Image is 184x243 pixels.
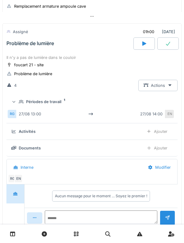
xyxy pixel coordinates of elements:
div: Actions [138,80,178,91]
div: Activités [19,129,36,134]
div: Problème de lumière [14,71,52,77]
div: Il n'y a pas de lumière dans le couloir [6,55,178,60]
div: Aucun message pour le moment … Soyez le premier ! [55,193,147,199]
div: [DATE] [138,26,178,37]
div: RG [8,174,17,183]
div: Interne [21,164,33,170]
div: Documents [19,145,41,151]
div: Ajouter [141,142,173,154]
div: Problème de lumière [6,40,54,46]
summary: DocumentsAjouter [9,142,175,154]
div: Modifier [143,162,176,173]
div: RG [8,110,16,118]
summary: ActivitésAjouter [9,126,175,137]
div: foucart 21 - site [14,62,44,68]
div: Ajouter [141,126,173,137]
div: 4 [14,83,17,88]
div: EN [165,110,174,118]
div: Remplacement armature ampoule cave [14,3,86,9]
div: Périodes de travail [26,99,61,105]
summary: Périodes de travail1 [9,96,175,107]
div: 01h00 [143,29,154,35]
div: 27/08 13:00 27/08 14:00 [16,110,165,118]
div: Assigné [13,29,28,35]
div: EN [14,174,23,183]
